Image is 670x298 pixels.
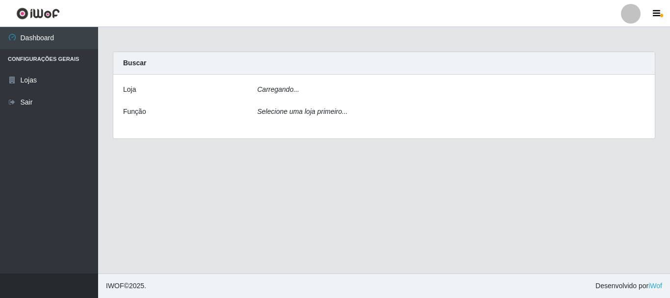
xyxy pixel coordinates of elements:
[123,84,136,95] label: Loja
[16,7,60,20] img: CoreUI Logo
[258,85,300,93] i: Carregando...
[123,107,146,117] label: Função
[258,108,348,115] i: Selecione uma loja primeiro...
[106,282,124,290] span: IWOF
[106,281,146,291] span: © 2025 .
[595,281,662,291] span: Desenvolvido por
[123,59,146,67] strong: Buscar
[648,282,662,290] a: iWof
